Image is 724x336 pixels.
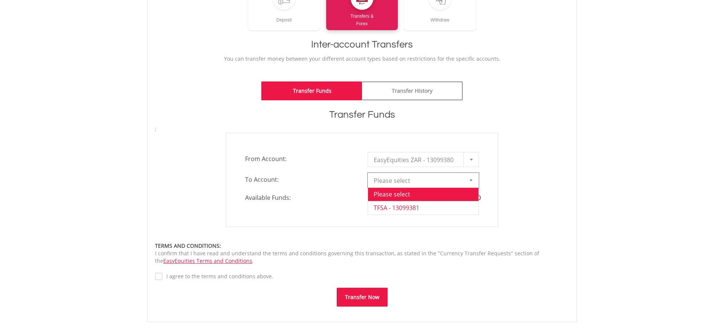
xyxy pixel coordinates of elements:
p: You can transfer money between your different account types based on restrictions for the specifi... [155,55,569,63]
span: EasyEquities ZAR - 13099380 [374,152,462,167]
span: Please select [374,173,462,188]
span: From Account: [239,152,362,166]
label: I agree to the terms and conditions above. [163,273,273,280]
a: Transfer History [362,81,463,100]
a: Transfer Funds [261,81,362,100]
div: I confirm that I have read and understand the terms and conditions governing this transaction, as... [155,242,569,265]
li: TFSA - 13099381 [368,201,479,215]
form: ; [155,125,569,307]
span: Available Funds: [239,193,362,202]
h1: Transfer Funds [155,108,569,121]
button: Transfer Now [337,288,388,307]
div: Transfers & Forex [326,10,398,28]
div: Withdraw [404,10,476,24]
h1: Inter-account Transfers [155,38,569,51]
div: TERMS AND CONDITIONS: [155,242,569,250]
div: Deposit [248,10,320,24]
a: EasyEquities Terms and Conditions [163,257,252,264]
span: To Account: [239,173,362,186]
li: Please select [368,187,479,201]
